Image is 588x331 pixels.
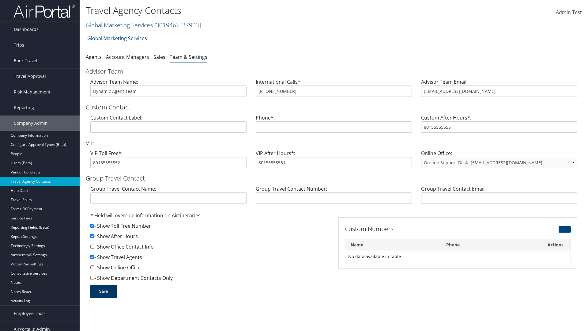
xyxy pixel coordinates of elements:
[153,54,165,60] a: Sales
[541,239,571,251] th: Actions: activate to sort column ascending
[106,54,149,60] a: Account Managers
[86,185,251,209] div: Group Travel Contact Name:
[178,21,201,29] span: , [ 37903 ]
[170,54,207,60] a: Team & Settings
[417,114,582,138] div: Custom After Hours*:
[154,21,178,29] span: ( 301946 )
[86,54,102,60] a: Agents
[86,67,582,76] h3: Advisor Team
[86,4,417,17] h1: Travel Agency Contacts
[86,174,582,183] h3: Group Travel Contact
[345,239,441,251] th: Name: activate to sort column descending
[86,21,201,29] a: Global Marketing Services
[14,116,48,131] span: Company Admin
[417,78,582,102] div: Advisor Team Email:
[14,53,37,68] span: Book Travel
[345,225,494,233] h3: Custom Numbers
[345,251,571,262] td: No data available in table
[90,233,329,243] div: - Show After Hours
[251,150,417,173] div: VIP After Hours*:
[86,103,582,112] h3: Custom Contact
[86,78,251,102] div: Advisor Team Name:
[556,9,582,16] span: Admin Test
[14,69,46,84] span: Travel Approval
[90,253,329,264] div: - Show Travel Agents
[13,4,75,18] img: airportal-logo.png
[14,84,51,100] span: Risk Management
[90,285,117,298] button: Save
[251,185,417,209] div: Group Travel Contact Number:
[90,222,329,233] div: - Show Toll Free Number
[556,3,582,22] a: Admin Test
[251,114,417,138] div: Phone*:
[14,100,34,115] span: Reporting
[86,150,251,173] div: VIP Toll Free*:
[90,264,329,274] div: - Show Online Office
[90,212,329,222] div: * Field will override information on Airtineraries.
[14,306,46,321] span: Employee Tools
[87,32,147,44] a: Global Marketing Services
[14,37,24,53] span: Trips
[86,139,582,147] h3: VIP
[417,150,582,173] div: Online Office:
[441,239,541,251] th: Phone: activate to sort column ascending
[14,22,39,37] span: Dashboards
[90,243,329,253] div: - Show Office Contact Info
[417,185,582,209] div: Group Travel Contact Email:
[86,114,251,138] div: Custom Contact Label:
[251,78,417,102] div: International Calls*:
[90,274,329,285] div: - Show Department Contacts Only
